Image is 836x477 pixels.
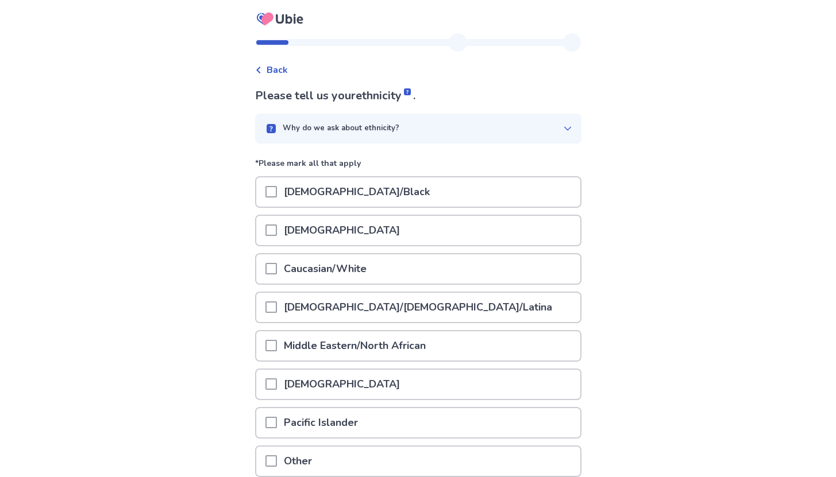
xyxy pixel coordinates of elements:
[277,408,365,437] p: Pacific Islander
[267,63,288,77] span: Back
[277,216,407,245] p: [DEMOGRAPHIC_DATA]
[277,331,433,360] p: Middle Eastern/North African
[277,293,559,322] p: [DEMOGRAPHIC_DATA]/[DEMOGRAPHIC_DATA]/Latina
[255,157,581,176] p: *Please mark all that apply
[277,177,437,207] p: [DEMOGRAPHIC_DATA]/Black
[277,447,319,476] p: Other
[356,88,413,103] span: ethnicity
[255,87,581,104] p: Please tell us your .
[277,254,373,284] p: Caucasian/White
[277,370,407,399] p: [DEMOGRAPHIC_DATA]
[283,123,399,134] p: Why do we ask about ethnicity?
